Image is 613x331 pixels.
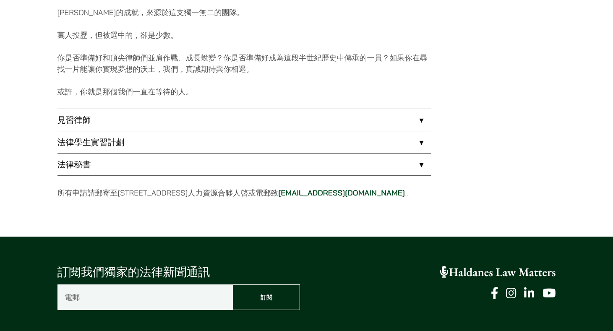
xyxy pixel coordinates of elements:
[57,131,431,153] a: 法律學生實習計劃
[278,188,405,198] a: [EMAIL_ADDRESS][DOMAIN_NAME]
[57,109,431,131] a: 見習律師
[57,284,233,310] input: 電郵
[57,86,431,97] p: 或許，你就是那個我們一直在等待的人。
[57,29,431,41] p: 萬人投歷，但被選中的，卻是少數。
[57,154,431,175] a: 法律秘書
[233,284,300,310] input: 訂閱
[57,52,431,75] p: 你是否準備好和頂尖律師們並肩作戰、成長蛻變？你是否準備好成為這段半世紀歷史中傳承的一員？如果你在尋找一片能讓你實現夢想的沃土，我們，真誠期待與你相遇。
[57,7,431,18] p: [PERSON_NAME]的成就，來源於這支獨一無二的團隊。
[440,265,556,280] a: Haldanes Law Matters
[57,263,300,281] p: 訂閱我們獨家的法律新聞通訊
[57,187,431,198] p: 所有申請請郵寄至[STREET_ADDRESS]人力資源合夥人啓或電郵致 。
